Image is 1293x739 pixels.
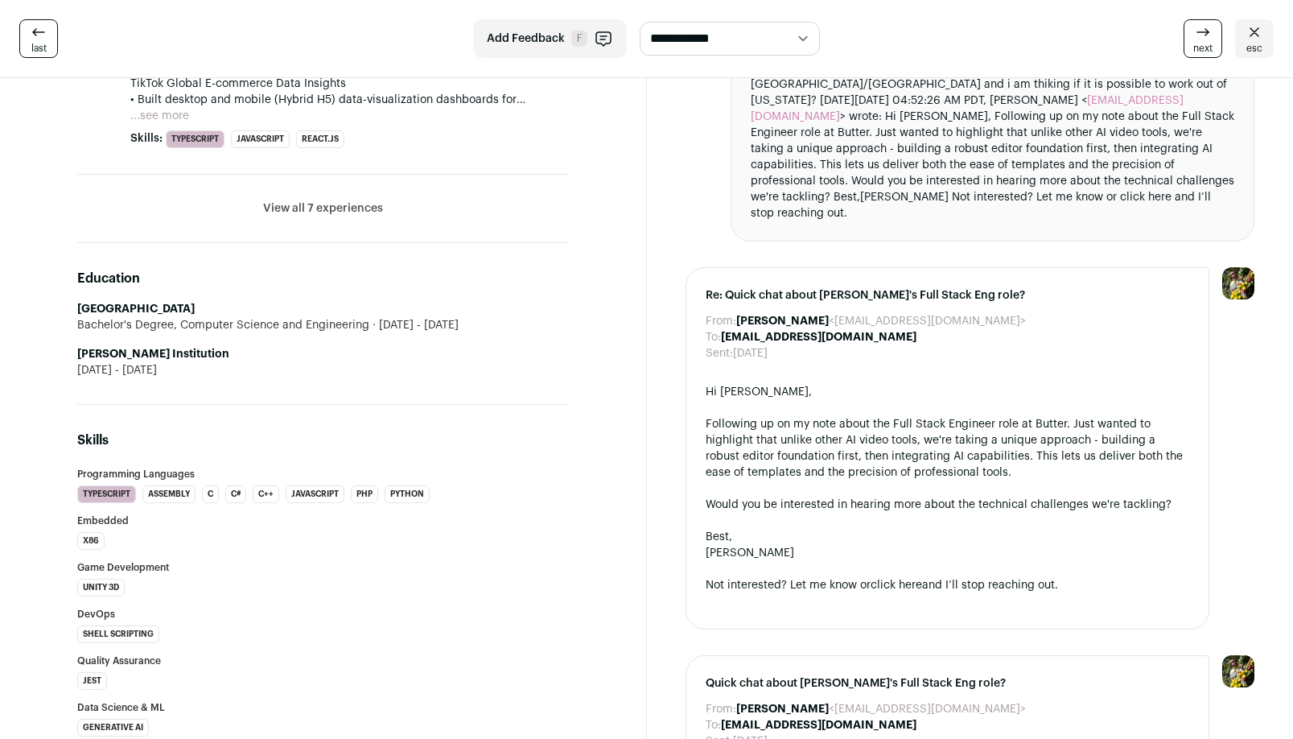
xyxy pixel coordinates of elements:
[706,497,1190,513] div: Would you be interested in hearing more about the technical challenges we're tackling?
[77,703,569,712] h3: Data Science & ML
[142,485,196,503] li: Assembly
[231,130,290,148] li: JavaScript
[77,516,569,526] h3: Embedded
[130,92,569,108] p: • Built desktop and mobile (Hybrid H5) data-visualization dashboards for merchants, creators, and...
[77,469,569,479] h3: Programming Languages
[225,485,246,503] li: C#
[706,345,733,361] dt: Sent:
[706,545,1190,561] div: [PERSON_NAME]
[77,485,136,503] li: TypeScript
[77,609,569,619] h3: DevOps
[296,130,344,148] li: React.js
[77,656,569,666] h3: Quality Assurance
[253,485,279,503] li: C++
[77,362,157,378] span: [DATE] - [DATE]
[736,704,829,715] b: [PERSON_NAME]
[706,384,1190,400] div: Hi [PERSON_NAME],
[721,332,916,343] b: [EMAIL_ADDRESS][DOMAIN_NAME]
[77,719,149,737] li: Generative AI
[736,316,829,327] b: [PERSON_NAME]
[31,42,47,55] span: last
[130,130,163,147] span: Skills:
[733,345,768,361] dd: [DATE]
[736,313,1026,329] dd: <[EMAIL_ADDRESS][DOMAIN_NAME]>
[473,19,627,58] button: Add Feedback F
[1193,42,1213,55] span: next
[706,329,721,345] dt: To:
[1235,19,1274,58] a: esc
[77,625,159,643] li: Shell Scripting
[385,485,430,503] li: Python
[19,19,58,58] a: last
[130,76,569,92] p: TikTok Global E-commerce Data Insights
[77,349,229,360] strong: [PERSON_NAME] Institution
[721,720,916,731] b: [EMAIL_ADDRESS][DOMAIN_NAME]
[706,287,1190,303] span: Re: Quick chat about [PERSON_NAME]'s Full Stack Eng role?
[706,701,736,717] dt: From:
[369,317,459,333] span: [DATE] - [DATE]
[77,303,195,315] strong: [GEOGRAPHIC_DATA]
[1246,42,1262,55] span: esc
[706,717,721,733] dt: To:
[1184,19,1222,58] a: next
[77,532,105,550] li: X86
[77,579,125,597] li: Unity 3D
[736,701,1026,717] dd: <[EMAIL_ADDRESS][DOMAIN_NAME]>
[751,44,1235,221] div: Hey im interestedm btw did u say the role is remote available? Asking because my family is reloca...
[286,485,344,503] li: JavaScript
[1222,267,1254,299] img: 6689865-medium_jpg
[77,269,569,288] h2: Education
[263,200,383,217] button: View all 7 experiences
[871,580,922,591] a: click here
[487,31,565,47] span: Add Feedback
[706,675,1190,692] span: Quick chat about [PERSON_NAME]'s Full Stack Eng role?
[166,130,224,148] li: TypeScript
[130,108,189,124] button: ...see more
[706,577,1190,593] div: Not interested? Let me know or and I’ll stop reaching out.
[706,529,1190,545] div: Best,
[706,416,1190,481] div: Following up on my note about the Full Stack Engineer role at Butter. Just wanted to highlight th...
[77,563,569,572] h3: Game Development
[77,672,107,690] li: Jest
[77,317,569,333] div: Bachelor's Degree, Computer Science and Engineering
[1222,655,1254,687] img: 6689865-medium_jpg
[77,431,569,450] h2: Skills
[351,485,378,503] li: PHP
[202,485,219,503] li: C
[571,31,587,47] span: F
[706,313,736,329] dt: From:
